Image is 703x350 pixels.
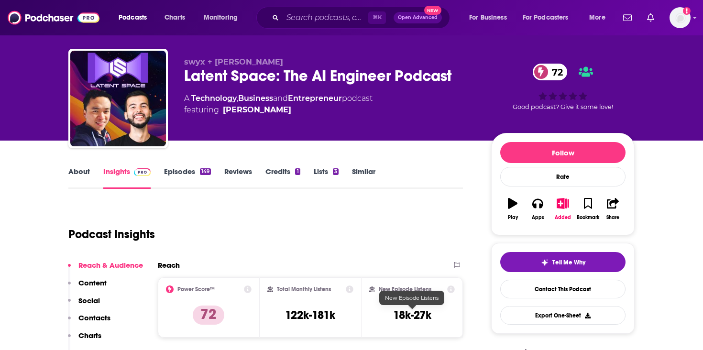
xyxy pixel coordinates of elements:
div: Play [508,215,518,220]
span: Podcasts [119,11,147,24]
a: Similar [352,167,375,189]
span: For Podcasters [523,11,569,24]
a: Contact This Podcast [500,280,626,298]
button: Content [68,278,107,296]
div: [PERSON_NAME] [223,104,291,116]
button: Reach & Audience [68,261,143,278]
span: Good podcast? Give it some love! [513,103,613,110]
button: Apps [525,192,550,226]
h2: Power Score™ [177,286,215,293]
a: Business [238,94,273,103]
p: Social [78,296,100,305]
div: Rate [500,167,626,186]
span: ⌘ K [368,11,386,24]
img: tell me why sparkle [541,259,549,266]
a: InsightsPodchaser Pro [103,167,151,189]
button: open menu [197,10,250,25]
button: Social [68,296,100,314]
button: Open AdvancedNew [394,12,442,23]
button: Play [500,192,525,226]
p: Reach & Audience [78,261,143,270]
a: Entrepreneur [288,94,342,103]
img: User Profile [670,7,691,28]
span: More [589,11,605,24]
a: Charts [158,10,191,25]
div: Added [555,215,571,220]
h3: 18k-27k [393,308,431,322]
p: Charts [78,331,101,340]
span: , [237,94,238,103]
h2: Total Monthly Listens [277,286,331,293]
h2: New Episode Listens [379,286,431,293]
h2: Reach [158,261,180,270]
span: swyx + [PERSON_NAME] [184,57,283,66]
span: New Episode Listens [385,295,439,301]
div: 72Good podcast? Give it some love! [491,57,635,117]
a: Show notifications dropdown [619,10,636,26]
a: Episodes149 [164,167,211,189]
input: Search podcasts, credits, & more... [283,10,368,25]
button: Share [601,192,626,226]
a: Show notifications dropdown [643,10,658,26]
span: featuring [184,104,373,116]
img: Podchaser Pro [134,168,151,176]
a: Credits1 [265,167,300,189]
img: Podchaser - Follow, Share and Rate Podcasts [8,9,99,27]
button: open menu [516,10,582,25]
div: Search podcasts, credits, & more... [265,7,459,29]
button: Export One-Sheet [500,306,626,325]
a: 72 [533,64,568,80]
h3: 122k-181k [285,308,335,322]
button: Contacts [68,313,110,331]
button: Added [550,192,575,226]
button: Charts [68,331,101,349]
button: tell me why sparkleTell Me Why [500,252,626,272]
button: open menu [582,10,617,25]
span: For Business [469,11,507,24]
img: Latent Space: The AI Engineer Podcast [70,51,166,146]
span: Tell Me Why [552,259,585,266]
button: Show profile menu [670,7,691,28]
a: Technology [191,94,237,103]
h1: Podcast Insights [68,227,155,241]
button: open menu [112,10,159,25]
span: Open Advanced [398,15,438,20]
div: Share [606,215,619,220]
p: Contacts [78,313,110,322]
span: Logged in as derettb [670,7,691,28]
p: 72 [193,306,224,325]
button: Follow [500,142,626,163]
span: Monitoring [204,11,238,24]
div: 149 [200,168,211,175]
div: 1 [295,168,300,175]
div: Apps [532,215,544,220]
span: New [424,6,441,15]
div: Bookmark [577,215,599,220]
svg: Add a profile image [683,7,691,15]
div: 3 [333,168,339,175]
p: Content [78,278,107,287]
button: Bookmark [575,192,600,226]
a: Lists3 [314,167,339,189]
span: 72 [542,64,568,80]
button: open menu [462,10,519,25]
div: A podcast [184,93,373,116]
span: and [273,94,288,103]
span: Charts [165,11,185,24]
a: About [68,167,90,189]
a: Reviews [224,167,252,189]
